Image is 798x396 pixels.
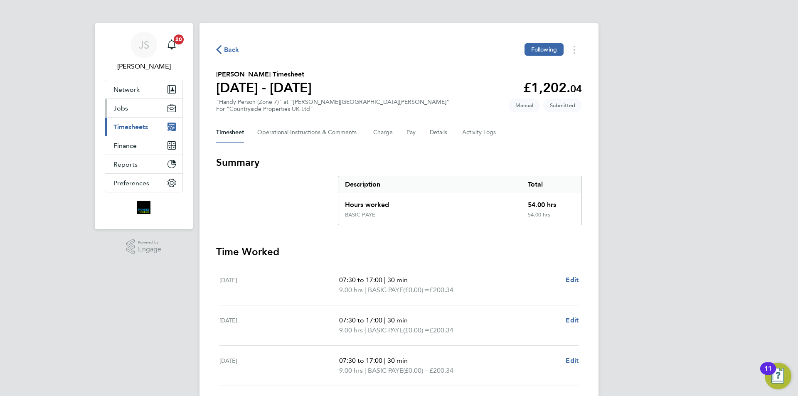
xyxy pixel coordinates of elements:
[113,123,148,131] span: Timesheets
[339,276,382,284] span: 07:30 to 17:00
[566,276,579,284] span: Edit
[105,136,182,155] button: Finance
[257,123,360,143] button: Operational Instructions & Comments
[570,83,582,95] span: 04
[462,123,497,143] button: Activity Logs
[429,326,453,334] span: £200.34
[219,356,339,376] div: [DATE]
[523,80,582,96] app-decimal: £1,202.
[403,326,429,334] span: (£0.00) =
[105,118,182,136] button: Timesheets
[339,326,363,334] span: 9.00 hrs
[765,363,791,389] button: Open Resource Center, 11 new notifications
[126,239,162,255] a: Powered byEngage
[566,356,579,366] a: Edit
[345,212,375,218] div: BASIC PAYE
[216,69,312,79] h2: [PERSON_NAME] Timesheet
[95,23,193,229] nav: Main navigation
[105,201,183,214] a: Go to home page
[368,366,403,376] span: BASIC PAYE
[216,44,239,55] button: Back
[216,98,449,113] div: "Handy Person (Zone 7)" at "[PERSON_NAME][GEOGRAPHIC_DATA][PERSON_NAME]"
[406,123,416,143] button: Pay
[105,80,182,98] button: Network
[113,86,140,93] span: Network
[105,99,182,117] button: Jobs
[566,316,579,324] span: Edit
[113,160,138,168] span: Reports
[339,316,382,324] span: 07:30 to 17:00
[338,176,521,193] div: Description
[430,123,449,143] button: Details
[224,45,239,55] span: Back
[387,276,408,284] span: 30 min
[339,357,382,364] span: 07:30 to 17:00
[521,193,581,212] div: 54.00 hrs
[365,366,366,374] span: |
[566,357,579,364] span: Edit
[429,286,453,294] span: £200.34
[113,179,149,187] span: Preferences
[219,275,339,295] div: [DATE]
[403,366,429,374] span: (£0.00) =
[174,34,184,44] span: 20
[384,276,386,284] span: |
[216,245,582,258] h3: Time Worked
[387,357,408,364] span: 30 min
[113,142,137,150] span: Finance
[138,246,161,253] span: Engage
[137,201,150,214] img: bromak-logo-retina.png
[566,275,579,285] a: Edit
[566,315,579,325] a: Edit
[543,98,582,112] span: This timesheet is Submitted.
[338,176,582,225] div: Summary
[525,43,564,56] button: Following
[105,174,182,192] button: Preferences
[509,98,540,112] span: This timesheet was manually created.
[163,32,180,58] a: 20
[567,43,582,56] button: Timesheets Menu
[105,61,183,71] span: Julia Scholes
[138,239,161,246] span: Powered by
[216,156,582,169] h3: Summary
[216,123,244,143] button: Timesheet
[521,212,581,225] div: 54.00 hrs
[365,326,366,334] span: |
[531,46,557,53] span: Following
[139,39,149,50] span: JS
[338,193,521,212] div: Hours worked
[403,286,429,294] span: (£0.00) =
[521,176,581,193] div: Total
[339,366,363,374] span: 9.00 hrs
[216,79,312,96] h1: [DATE] - [DATE]
[384,316,386,324] span: |
[373,123,393,143] button: Charge
[368,285,403,295] span: BASIC PAYE
[339,286,363,294] span: 9.00 hrs
[105,155,182,173] button: Reports
[105,32,183,71] a: JS[PERSON_NAME]
[113,104,128,112] span: Jobs
[365,286,366,294] span: |
[764,369,772,379] div: 11
[216,106,449,113] div: For "Countryside Properties UK Ltd"
[219,315,339,335] div: [DATE]
[384,357,386,364] span: |
[387,316,408,324] span: 30 min
[429,366,453,374] span: £200.34
[368,325,403,335] span: BASIC PAYE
